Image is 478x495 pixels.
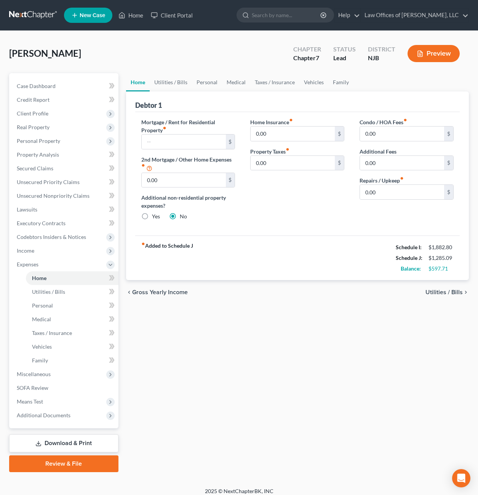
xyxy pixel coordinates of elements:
span: Miscellaneous [17,371,51,377]
span: Utilities / Bills [32,288,65,295]
a: Help [334,8,360,22]
span: Executory Contracts [17,220,66,226]
span: Vehicles [32,343,52,350]
div: Open Intercom Messenger [452,469,470,487]
i: fiber_manual_record [141,163,145,167]
a: Home [26,271,118,285]
strong: Balance: [401,265,421,272]
a: Personal [26,299,118,312]
span: Case Dashboard [17,83,56,89]
div: $ [226,173,235,187]
a: Review & File [9,455,118,472]
div: NJB [368,54,395,62]
div: $597.71 [428,265,454,272]
span: Family [32,357,48,364]
a: Client Portal [147,8,197,22]
span: Credit Report [17,96,50,103]
span: New Case [80,13,105,18]
span: SOFA Review [17,384,48,391]
div: $ [335,156,344,170]
label: Condo / HOA Fees [360,118,407,126]
label: Property Taxes [250,147,289,155]
div: District [368,45,395,54]
a: Home [126,73,150,91]
a: Secured Claims [11,162,118,175]
input: -- [360,185,444,199]
div: $ [226,135,235,149]
a: Medical [222,73,250,91]
a: Unsecured Nonpriority Claims [11,189,118,203]
a: Download & Print [9,434,118,452]
a: Lawsuits [11,203,118,216]
div: Status [333,45,356,54]
input: -- [142,135,226,149]
span: Personal Property [17,138,60,144]
i: fiber_manual_record [141,242,145,246]
span: Unsecured Nonpriority Claims [17,192,90,199]
input: -- [142,173,226,187]
a: Vehicles [26,340,118,354]
button: Utilities / Bills chevron_right [425,289,469,295]
a: Taxes / Insurance [26,326,118,340]
span: Gross Yearly Income [132,289,188,295]
label: 2nd Mortgage / Other Home Expenses [141,155,235,173]
strong: Schedule J: [396,255,422,261]
label: No [180,213,187,220]
a: Law Offices of [PERSON_NAME], LLC [361,8,468,22]
a: Medical [26,312,118,326]
div: $ [444,185,453,199]
a: Utilities / Bills [26,285,118,299]
input: -- [360,127,444,141]
span: Means Test [17,398,43,405]
strong: Schedule I: [396,244,422,250]
span: Additional Documents [17,412,70,418]
span: Expenses [17,261,38,268]
span: Taxes / Insurance [32,330,72,336]
span: Property Analysis [17,151,59,158]
a: Executory Contracts [11,216,118,230]
i: fiber_manual_record [400,176,404,180]
a: SOFA Review [11,381,118,395]
a: Property Analysis [11,148,118,162]
span: Codebtors Insiders & Notices [17,234,86,240]
div: $ [335,127,344,141]
div: Lead [333,54,356,62]
label: Repairs / Upkeep [360,176,404,184]
span: 7 [316,54,319,61]
span: Secured Claims [17,165,53,171]
span: Client Profile [17,110,48,117]
div: Chapter [293,54,321,62]
span: Personal [32,302,53,309]
a: Vehicles [299,73,328,91]
label: Mortgage / Rent for Residential Property [141,118,235,134]
label: Additional non-residential property expenses? [141,194,235,210]
a: Case Dashboard [11,79,118,93]
button: Preview [408,45,460,62]
div: Chapter [293,45,321,54]
span: Home [32,275,46,281]
i: fiber_manual_record [289,118,293,122]
a: Family [26,354,118,367]
i: fiber_manual_record [403,118,407,122]
span: Real Property [17,124,50,130]
span: Lawsuits [17,206,37,213]
div: $ [444,156,453,170]
input: -- [360,156,444,170]
i: chevron_right [463,289,469,295]
a: Utilities / Bills [150,73,192,91]
span: Income [17,247,34,254]
i: chevron_left [126,289,132,295]
label: Yes [152,213,160,220]
span: Unsecured Priority Claims [17,179,80,185]
a: Family [328,73,353,91]
span: [PERSON_NAME] [9,48,81,59]
i: fiber_manual_record [286,147,289,151]
span: Medical [32,316,51,322]
a: Credit Report [11,93,118,107]
a: Taxes / Insurance [250,73,299,91]
div: $ [444,127,453,141]
label: Home Insurance [250,118,293,126]
strong: Added to Schedule J [141,242,193,274]
div: Debtor 1 [135,101,162,110]
input: Search by name... [252,8,321,22]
